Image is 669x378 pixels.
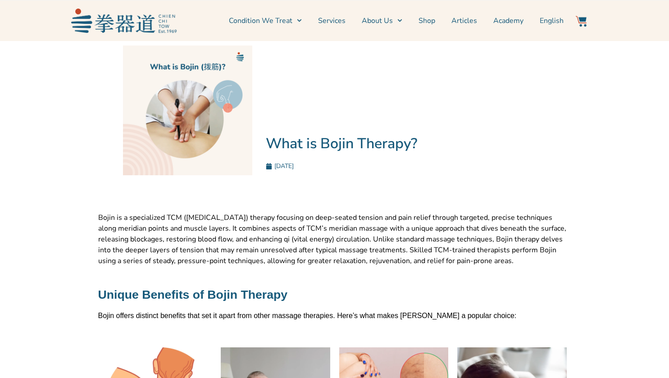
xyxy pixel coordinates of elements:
span: Bojin offers distinct benefits that set it apart from other massage therapies. Here’s what makes ... [98,312,517,319]
a: Condition We Treat [229,9,302,32]
a: [DATE] [266,162,294,171]
nav: Menu [181,9,564,32]
span: English [540,15,564,26]
img: Website Icon-03 [576,16,587,27]
a: Academy [493,9,523,32]
a: Articles [451,9,477,32]
span: Bojin is a specialized TCM ([MEDICAL_DATA]) therapy focusing on deep-seated tension and pain reli... [98,213,566,266]
a: Services [318,9,346,32]
span: Unique Benefits of Bojin Therapy [98,288,288,301]
time: [DATE] [274,162,294,170]
a: About Us [362,9,402,32]
a: Shop [419,9,435,32]
a: Switch to English [540,9,564,32]
h1: What is Bojin Therapy? [266,135,542,153]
